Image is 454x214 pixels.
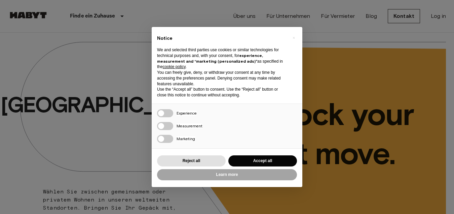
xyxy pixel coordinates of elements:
[288,32,299,43] button: Close this notice
[157,35,286,42] h2: Notice
[157,169,297,180] button: Learn more
[177,136,195,141] span: Marketing
[157,53,263,64] strong: experience, measurement and “marketing (personalized ads)”
[157,70,286,87] p: You can freely give, deny, or withdraw your consent at any time by accessing the preferences pane...
[228,155,297,166] button: Accept all
[157,87,286,98] p: Use the “Accept all” button to consent. Use the “Reject all” button or close this notice to conti...
[163,64,186,69] a: cookie policy
[177,111,197,116] span: Experience
[157,155,226,166] button: Reject all
[177,123,202,128] span: Measurement
[293,34,295,42] span: ×
[157,47,286,70] p: We and selected third parties use cookies or similar technologies for technical purposes and, wit...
